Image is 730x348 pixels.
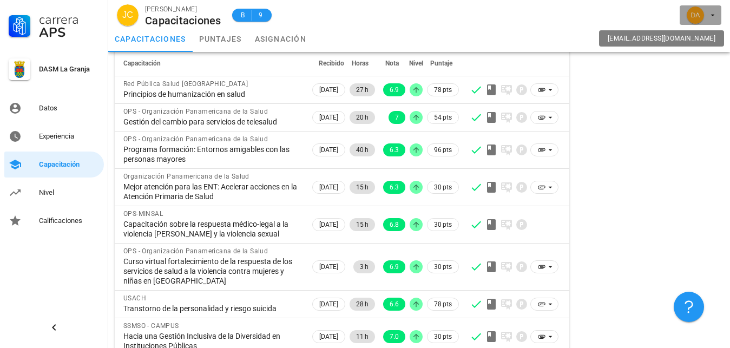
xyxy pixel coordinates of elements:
span: Nota [385,60,399,67]
span: OPS - Organización Panamericana de la Salud [123,108,268,115]
span: OPS - Organización Panamericana de la Salud [123,247,268,255]
span: 15 h [356,218,369,231]
span: [DATE] [319,181,338,193]
span: USACH [123,294,146,302]
span: [DATE] [319,331,338,343]
th: Capacitación [115,50,310,76]
span: 20 h [356,111,369,124]
span: 30 pts [434,331,452,342]
span: 6.8 [390,218,399,231]
div: Capacitación sobre la respuesta médico-legal a la violencia [PERSON_NAME] y la violencia sexual [123,219,301,239]
div: Datos [39,104,100,113]
div: avatar [687,6,704,24]
th: Nivel [407,50,425,76]
span: SSMSO - CAMPUS [123,322,179,330]
span: [DATE] [319,84,338,96]
span: OPS - Organización Panamericana de la Salud [123,135,268,143]
div: Capacitaciones [145,15,221,27]
span: 6.3 [390,181,399,194]
span: 6.9 [390,260,399,273]
a: Capacitación [4,152,104,178]
div: avatar [117,4,139,26]
a: Datos [4,95,104,121]
div: [PERSON_NAME] [145,4,221,15]
span: Capacitación [123,60,161,67]
div: Experiencia [39,132,100,141]
span: 3 h [360,260,369,273]
div: Curso virtual fortalecimiento de la respuesta de los servicios de salud a la violencia contra muj... [123,257,301,286]
span: B [239,10,247,21]
span: OPS-MINSAL [123,210,163,218]
div: Mejor atención para las ENT: Acelerar acciones en la Atención Primaria de Salud [123,182,301,201]
div: Nivel [39,188,100,197]
span: 7 [395,111,399,124]
span: 78 pts [434,84,452,95]
th: Horas [347,50,377,76]
span: [DATE] [319,261,338,273]
div: DASM La Granja [39,65,100,74]
div: Principios de humanización en salud [123,89,301,99]
span: 96 pts [434,145,452,155]
div: Capacitación [39,160,100,169]
span: [DATE] [319,111,338,123]
span: Horas [352,60,369,67]
a: Calificaciones [4,208,104,234]
a: asignación [248,26,313,52]
th: Nota [377,50,407,76]
span: 40 h [356,143,369,156]
span: [DATE] [319,298,338,310]
span: [DATE] [319,219,338,231]
span: 78 pts [434,299,452,310]
span: 9 [257,10,265,21]
div: Gestión del cambio para servicios de telesalud [123,117,301,127]
th: Recibido [310,50,347,76]
div: Carrera [39,13,100,26]
span: 30 pts [434,261,452,272]
span: 30 pts [434,219,452,230]
span: 6.6 [390,298,399,311]
span: 7.0 [390,330,399,343]
span: 28 h [356,298,369,311]
span: Recibido [319,60,344,67]
span: Red Pública Salud [GEOGRAPHIC_DATA] [123,80,248,88]
div: Transtorno de la personalidad y riesgo suicida [123,304,301,313]
span: Puntaje [430,60,452,67]
span: 27 h [356,83,369,96]
span: 6.3 [390,143,399,156]
span: 54 pts [434,112,452,123]
span: [DATE] [319,144,338,156]
span: Nivel [409,60,423,67]
a: Nivel [4,180,104,206]
th: Puntaje [425,50,461,76]
span: JC [122,4,133,26]
div: Calificaciones [39,216,100,225]
span: 30 pts [434,182,452,193]
span: 11 h [356,330,369,343]
a: Experiencia [4,123,104,149]
a: puntajes [193,26,248,52]
span: Organización Panamericana de la Salud [123,173,249,180]
a: capacitaciones [108,26,193,52]
span: 15 h [356,181,369,194]
div: Programa formación: Entornos amigables con las personas mayores [123,145,301,164]
span: 6.9 [390,83,399,96]
div: APS [39,26,100,39]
